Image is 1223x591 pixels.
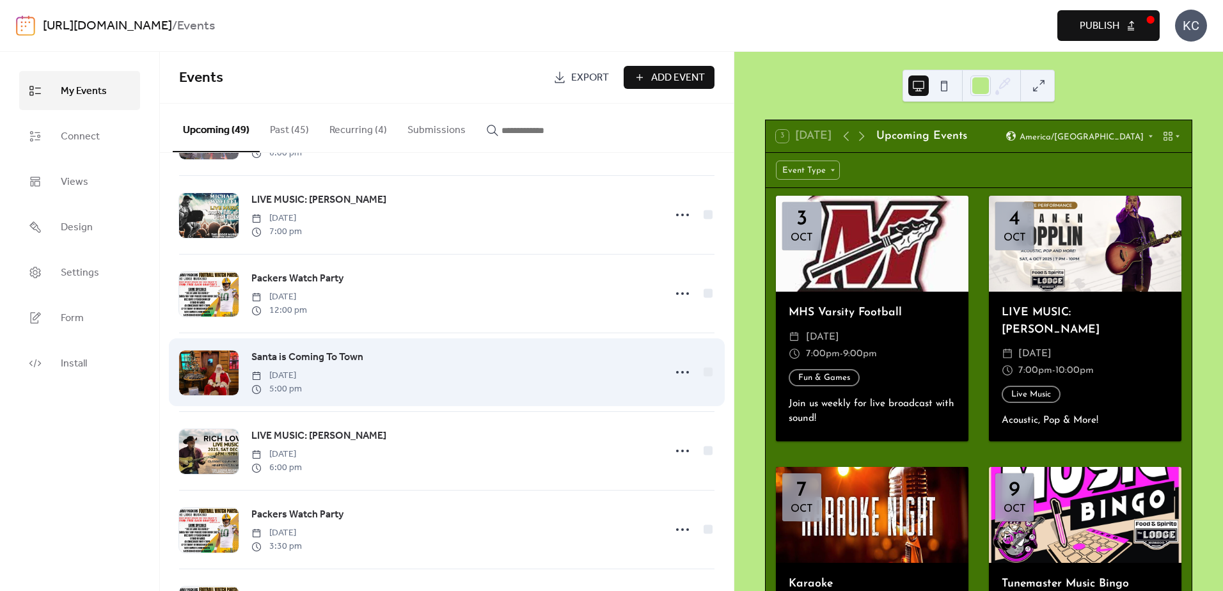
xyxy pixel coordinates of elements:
button: Publish [1057,10,1160,41]
span: 3:30 pm [251,540,302,553]
a: LIVE MUSIC: [PERSON_NAME] [251,428,386,445]
div: Oct [1004,504,1026,515]
span: My Events [61,81,107,101]
span: 6:00 pm [251,461,302,475]
div: Join us weekly for live broadcast with sound! [776,397,968,426]
span: LIVE MUSIC: [PERSON_NAME] [251,193,386,208]
span: Views [61,172,88,192]
span: 6:00 pm [251,146,302,160]
span: Form [61,308,84,328]
a: Export [544,66,619,89]
button: Submissions [397,104,476,151]
span: Install [61,354,87,374]
div: 4 [1009,209,1020,230]
button: Add Event [624,66,714,89]
div: LIVE MUSIC: [PERSON_NAME] [989,304,1181,338]
span: 7:00 pm [251,225,302,239]
span: Publish [1080,19,1119,34]
div: KC [1175,10,1207,42]
span: America/[GEOGRAPHIC_DATA] [1020,132,1144,141]
span: [DATE] [1018,345,1052,362]
span: 7:00pm [806,345,840,362]
div: ​ [1002,362,1013,379]
a: Install [19,343,140,382]
span: [DATE] [251,369,302,382]
div: 3 [796,209,807,230]
a: Tunemaster Music Bingo [1002,578,1129,589]
div: Oct [791,233,813,244]
div: 7 [796,480,807,501]
span: 10:00pm [1055,362,1094,379]
div: Acoustic, Pop & More! [989,413,1181,428]
a: Santa is Coming To Town [251,349,363,366]
b: Events [177,14,215,38]
button: Upcoming (49) [173,104,260,152]
div: 9 [1009,480,1020,501]
div: MHS Varsity Football [776,304,968,321]
span: - [1052,362,1055,379]
a: Design [19,207,140,246]
a: [URL][DOMAIN_NAME] [43,14,172,38]
a: Views [19,162,140,201]
a: Packers Watch Party [251,507,343,523]
a: Settings [19,253,140,292]
span: Connect [61,127,100,146]
div: ​ [789,345,800,362]
div: Oct [791,504,813,515]
span: [DATE] [251,448,302,461]
span: [DATE] [806,329,839,345]
img: logo [16,15,35,36]
span: 9:00pm [843,345,877,362]
div: Upcoming Events [876,128,967,145]
b: / [172,14,177,38]
a: My Events [19,71,140,110]
a: Connect [19,116,140,155]
div: Oct [1004,233,1026,244]
span: Settings [61,263,99,283]
span: Add Event [651,70,705,86]
div: ​ [789,329,800,345]
span: 12:00 pm [251,304,307,317]
a: LIVE MUSIC: [PERSON_NAME] [251,192,386,209]
span: Design [61,217,93,237]
span: Export [571,70,609,86]
button: Recurring (4) [319,104,397,151]
div: ​ [1002,345,1013,362]
a: Packers Watch Party [251,271,343,287]
span: [DATE] [251,526,302,540]
span: Santa is Coming To Town [251,350,363,365]
span: [DATE] [251,212,302,225]
span: LIVE MUSIC: [PERSON_NAME] [251,429,386,444]
span: [DATE] [251,290,307,304]
span: 5:00 pm [251,382,302,396]
span: 7:00pm [1018,362,1052,379]
a: Form [19,298,140,337]
span: Events [179,64,223,92]
span: - [840,345,843,362]
button: Past (45) [260,104,319,151]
